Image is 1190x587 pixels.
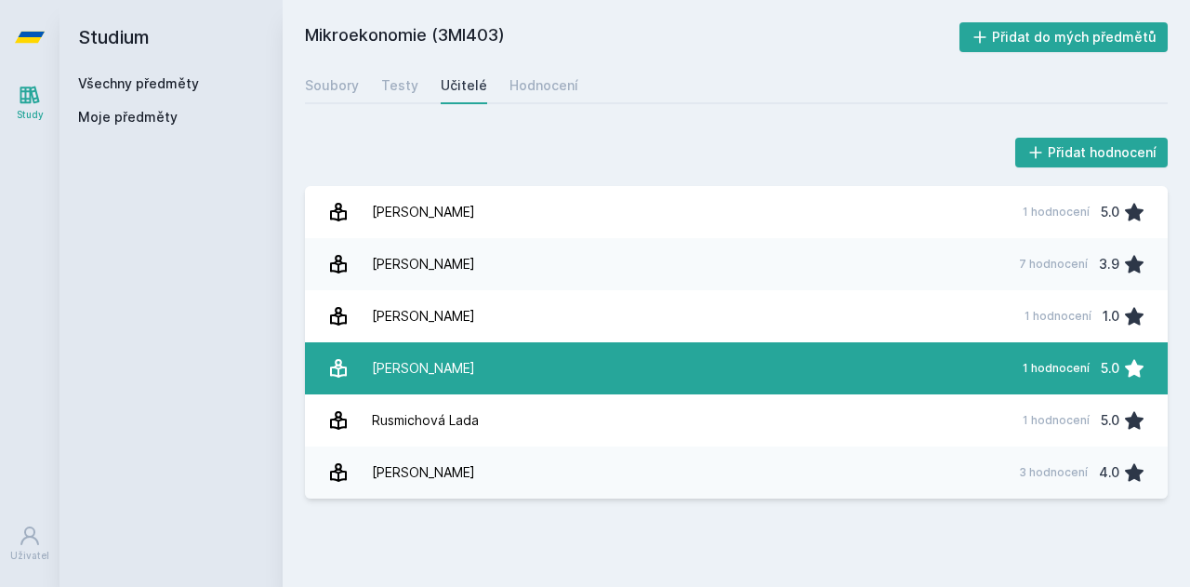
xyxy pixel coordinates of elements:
div: 5.0 [1101,193,1119,231]
div: 4.0 [1099,454,1119,491]
a: [PERSON_NAME] 1 hodnocení 5.0 [305,186,1168,238]
div: [PERSON_NAME] [372,350,475,387]
a: Hodnocení [509,67,578,104]
div: Uživatel [10,549,49,563]
div: 1 hodnocení [1023,413,1090,428]
div: [PERSON_NAME] [372,193,475,231]
div: 7 hodnocení [1019,257,1088,272]
a: Rusmichová Lada 1 hodnocení 5.0 [305,394,1168,447]
a: [PERSON_NAME] 1 hodnocení 1.0 [305,290,1168,342]
div: 1 hodnocení [1025,309,1091,324]
div: Učitelé [441,76,487,95]
button: Přidat hodnocení [1015,138,1169,167]
div: 1 hodnocení [1023,361,1090,376]
a: Uživatel [4,515,56,572]
a: Testy [381,67,418,104]
div: 3 hodnocení [1019,465,1088,480]
div: 1 hodnocení [1023,205,1090,220]
div: 5.0 [1101,402,1119,439]
div: 1.0 [1103,298,1119,335]
div: Soubory [305,76,359,95]
span: Moje předměty [78,108,178,127]
div: [PERSON_NAME] [372,298,475,335]
a: Všechny předměty [78,75,199,91]
button: Přidat do mých předmětů [959,22,1169,52]
div: Hodnocení [509,76,578,95]
div: Study [17,108,44,122]
a: [PERSON_NAME] 7 hodnocení 3.9 [305,238,1168,290]
div: Rusmichová Lada [372,402,479,439]
h2: Mikroekonomie (3MI403) [305,22,959,52]
div: 3.9 [1099,246,1119,283]
div: [PERSON_NAME] [372,246,475,283]
a: Study [4,74,56,131]
a: Učitelé [441,67,487,104]
div: Testy [381,76,418,95]
div: 5.0 [1101,350,1119,387]
div: [PERSON_NAME] [372,454,475,491]
a: [PERSON_NAME] 3 hodnocení 4.0 [305,447,1168,499]
a: [PERSON_NAME] 1 hodnocení 5.0 [305,342,1168,394]
a: Soubory [305,67,359,104]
